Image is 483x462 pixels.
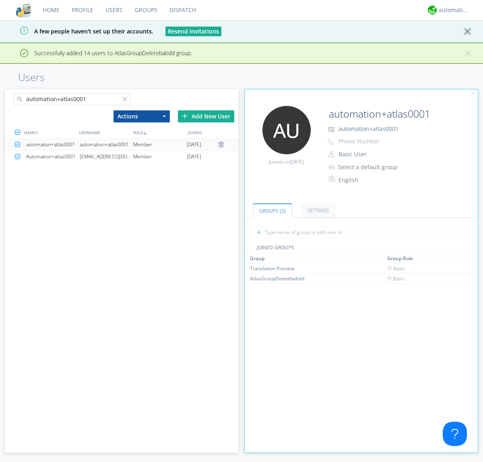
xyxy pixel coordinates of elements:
div: JOINED GROUPS [245,244,478,254]
div: automation+atlas0001 [26,139,80,150]
span: Basic [387,275,405,282]
img: d2d01cd9b4174d08988066c6d424eccd [428,6,437,15]
span: [DATE] [289,158,304,165]
span: [DATE] [187,151,201,163]
img: plus.svg [182,113,188,119]
div: Select a default group [338,163,405,171]
div: Add New User [178,110,234,122]
button: Actions [114,110,170,122]
div: ROLE [131,126,186,138]
a: automation+atlas0001automation+atlas0001Member[DATE] [5,139,238,151]
a: Settings [301,203,336,218]
input: Search users [14,93,130,105]
th: Toggle SortBy [386,254,435,263]
input: Type name of group to add user to [250,226,472,238]
div: Automation+atlas0001 [26,151,80,163]
div: AtlasGroupDeletebabdd [250,275,310,282]
img: icon-alert-users-thin-outline.svg [328,162,336,172]
a: Groups (2) [253,203,292,218]
img: 373638.png [262,106,311,154]
th: Toggle SortBy [435,254,454,263]
div: NAMES [22,126,76,138]
iframe: Toggle Customer Support [443,422,467,446]
div: automation+atlas0001 [80,139,133,150]
div: [EMAIL_ADDRESS][DOMAIN_NAME] [80,151,133,163]
span: Basic [387,265,405,272]
img: cddb5a64eb264b2086981ab96f4c1ba7 [16,3,31,17]
span: Successfully added 14 users to AtlasGroupDeletebabdd group. [6,49,192,57]
div: USERNAME [77,126,131,138]
input: Name [326,106,456,122]
div: Member [133,139,187,150]
th: Toggle SortBy [249,254,386,263]
button: Resend Invitations [165,27,221,36]
div: Member [133,151,187,163]
span: Joined on [269,158,304,165]
button: Basic User [336,149,416,160]
div: JOINED [186,126,240,138]
img: In groups with Translation enabled, this user's messages will be automatically translated to and ... [328,174,336,184]
img: person-outline.svg [328,151,334,157]
a: Automation+atlas0001[EMAIL_ADDRESS][DOMAIN_NAME]Member[DATE] [5,151,238,163]
div: automation+atlas [439,6,469,14]
span: [DATE] [187,139,201,151]
div: Translation Preview [250,265,310,272]
img: phone-outline.svg [328,139,334,145]
span: A few people haven't set up their accounts. [6,27,153,35]
div: English [339,176,406,184]
span: automation+atlas0001 [339,125,398,133]
img: cancel.svg [470,91,476,97]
